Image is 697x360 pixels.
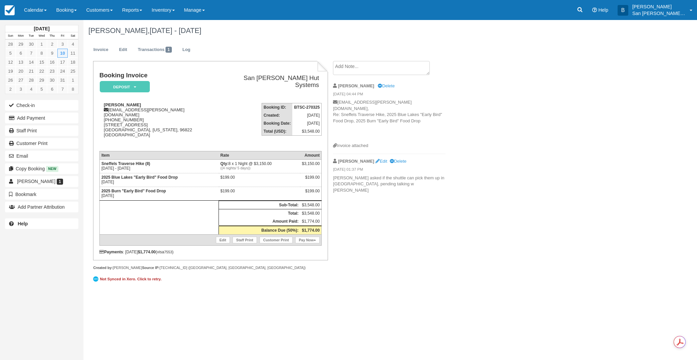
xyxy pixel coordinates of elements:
td: [DATE] [292,119,321,127]
td: $1,774.00 [300,217,322,226]
a: 30 [26,40,36,49]
a: 22 [36,67,47,76]
small: 7553 [164,250,172,254]
a: 5 [5,49,16,58]
a: 27 [16,76,26,85]
a: Transactions1 [133,43,177,56]
a: 25 [68,67,78,76]
a: Not Synced in Xero. Click to retry. [93,275,163,283]
a: 1 [36,40,47,49]
a: 15 [36,58,47,67]
td: [DATE] [292,111,321,119]
strong: Source IP: [142,266,160,270]
a: 30 [47,76,57,85]
a: Pay Now [295,237,320,243]
a: 29 [36,76,47,85]
a: 3 [16,85,26,94]
a: 18 [68,58,78,67]
a: 6 [47,85,57,94]
p: [PERSON_NAME] asked if the shuttle can pick them up in [GEOGRAPHIC_DATA], pending talking w [PERS... [333,175,445,194]
h2: San [PERSON_NAME] Hut Systems [220,75,319,88]
a: 3 [57,40,68,49]
div: $199.00 [302,175,320,185]
th: Amount [300,151,322,159]
a: 7 [57,85,68,94]
i: Help [592,8,597,12]
th: Fri [57,32,68,40]
strong: 2025 Blue Lakes "Early Bird" Food Drop [101,175,178,180]
span: 1 [165,47,172,53]
a: Delete [390,159,406,164]
a: 17 [57,58,68,67]
strong: [PERSON_NAME] [338,83,374,88]
th: Total (USD): [262,127,293,136]
th: Booking ID: [262,103,293,112]
a: 12 [5,58,16,67]
strong: BTSC-270325 [294,105,320,110]
th: Booking Date: [262,119,293,127]
a: Edit [114,43,132,56]
div: $199.00 [302,189,320,199]
a: 28 [26,76,36,85]
a: 1 [68,76,78,85]
th: Mon [16,32,26,40]
span: New [46,166,58,172]
span: Help [598,7,608,13]
strong: $1,774.00 [138,250,155,254]
a: 16 [47,58,57,67]
th: Balance Due (50%): [219,226,300,234]
h1: Booking Invoice [99,72,217,79]
strong: Qty [221,161,229,166]
a: 9 [47,49,57,58]
th: Wed [36,32,47,40]
em: [DATE] 04:44 PM [333,91,445,99]
th: Sub-Total: [219,201,300,209]
div: $3,150.00 [302,161,320,171]
th: Rate [219,151,300,159]
button: Copy Booking New [5,163,78,174]
td: [DATE] [99,187,219,200]
a: 6 [16,49,26,58]
a: Staff Print [233,237,257,243]
a: 21 [26,67,36,76]
a: 4 [68,40,78,49]
div: : [DATE] (visa ) [99,250,322,254]
button: Add Partner Attribution [5,202,78,212]
a: 29 [16,40,26,49]
p: [PERSON_NAME] [632,3,686,10]
a: Delete [378,83,394,88]
button: Check-in [5,100,78,111]
a: Invoice [88,43,113,56]
b: Help [18,221,28,226]
a: 5 [36,85,47,94]
em: Deposit [100,81,150,93]
strong: [DATE] [34,26,49,31]
td: $3,548.00 [300,209,322,217]
a: Help [5,218,78,229]
p: [EMAIL_ADDRESS][PERSON_NAME][DOMAIN_NAME], Re: Sneffels Traverse Hike, 2025 Blue Lakes "Early Bir... [333,99,445,143]
a: 10 [57,49,68,58]
a: 13 [16,58,26,67]
th: Sun [5,32,16,40]
a: 28 [5,40,16,49]
a: 2 [47,40,57,49]
td: $199.00 [219,187,300,200]
button: Bookmark [5,189,78,200]
th: Total: [219,209,300,217]
td: $199.00 [219,173,300,187]
a: 8 [36,49,47,58]
button: Add Payment [5,113,78,123]
a: Log [178,43,196,56]
a: 31 [57,76,68,85]
strong: [PERSON_NAME] [104,102,141,107]
strong: Sneffels Traverse Hike (8) [101,161,150,166]
a: 23 [47,67,57,76]
div: Invoice attached [333,143,445,149]
a: 11 [68,49,78,58]
a: 2 [5,85,16,94]
strong: Created by: [93,266,113,270]
a: 20 [16,67,26,76]
button: Email [5,151,78,161]
a: 7 [26,49,36,58]
a: Staff Print [5,125,78,136]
